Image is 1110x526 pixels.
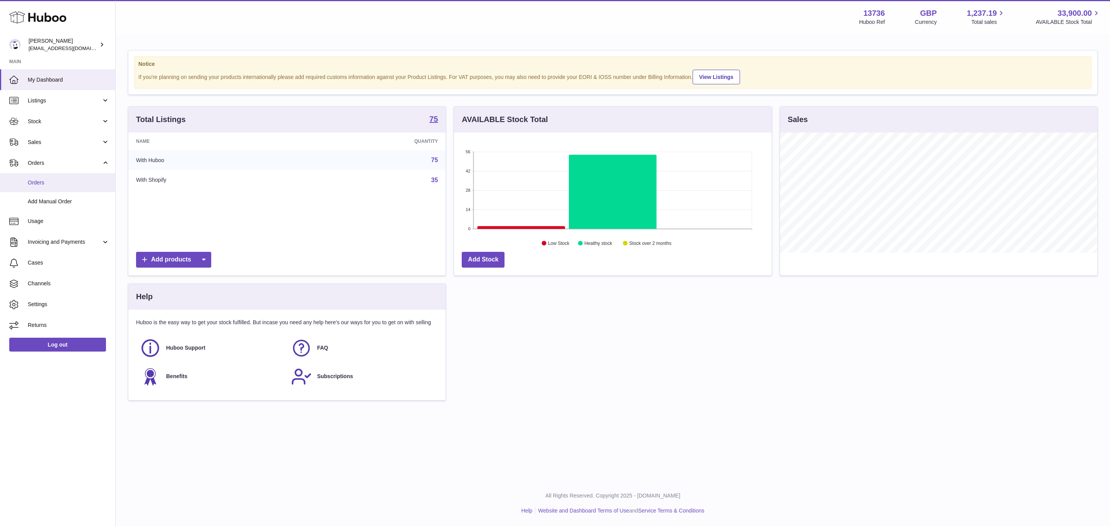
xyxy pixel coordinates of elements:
[28,179,109,186] span: Orders
[971,18,1006,26] span: Total sales
[136,114,186,125] h3: Total Listings
[28,139,101,146] span: Sales
[28,76,109,84] span: My Dashboard
[521,508,533,514] a: Help
[28,97,101,104] span: Listings
[535,507,704,514] li: and
[166,344,205,352] span: Huboo Support
[136,319,438,326] p: Huboo is the easy way to get your stock fulfilled. But incase you need any help here's our ways f...
[28,259,109,266] span: Cases
[291,366,434,387] a: Subscriptions
[128,150,299,170] td: With Huboo
[863,8,885,18] strong: 13736
[967,8,1006,26] a: 1,237.19 Total sales
[429,115,438,124] a: 75
[138,60,1087,68] strong: Notice
[466,149,471,154] text: 56
[28,118,101,125] span: Stock
[138,69,1087,84] div: If you're planning on sending your products internationally please add required customs informati...
[28,159,101,167] span: Orders
[9,338,106,352] a: Log out
[317,373,353,380] span: Subscriptions
[136,291,153,302] h3: Help
[28,218,109,225] span: Usage
[967,8,997,18] span: 1,237.19
[28,301,109,308] span: Settings
[638,508,705,514] a: Service Terms & Conditions
[915,18,937,26] div: Currency
[28,198,109,205] span: Add Manual Order
[920,8,937,18] strong: GBP
[128,170,299,190] td: With Shopify
[629,241,671,246] text: Stock over 2 months
[466,207,471,212] text: 14
[1036,18,1101,26] span: AVAILABLE Stock Total
[466,169,471,173] text: 42
[29,45,113,51] span: [EMAIL_ADDRESS][DOMAIN_NAME]
[466,188,471,193] text: 28
[29,37,98,52] div: [PERSON_NAME]
[128,132,299,150] th: Name
[28,280,109,287] span: Channels
[538,508,629,514] a: Website and Dashboard Terms of Use
[462,114,548,125] h3: AVAILABLE Stock Total
[431,157,438,163] a: 75
[1036,8,1101,26] a: 33,900.00 AVAILABLE Stock Total
[299,132,446,150] th: Quantity
[468,226,471,231] text: 0
[28,322,109,329] span: Returns
[693,70,740,84] a: View Listings
[548,241,570,246] text: Low Stock
[859,18,885,26] div: Huboo Ref
[122,492,1104,499] p: All Rights Reserved. Copyright 2025 - [DOMAIN_NAME]
[429,115,438,123] strong: 75
[140,338,283,358] a: Huboo Support
[585,241,613,246] text: Healthy stock
[291,338,434,358] a: FAQ
[1058,8,1092,18] span: 33,900.00
[166,373,187,380] span: Benefits
[317,344,328,352] span: FAQ
[462,252,505,268] a: Add Stock
[431,177,438,183] a: 35
[140,366,283,387] a: Benefits
[28,238,101,246] span: Invoicing and Payments
[136,252,211,268] a: Add products
[788,114,808,125] h3: Sales
[9,39,21,50] img: internalAdmin-13736@internal.huboo.com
